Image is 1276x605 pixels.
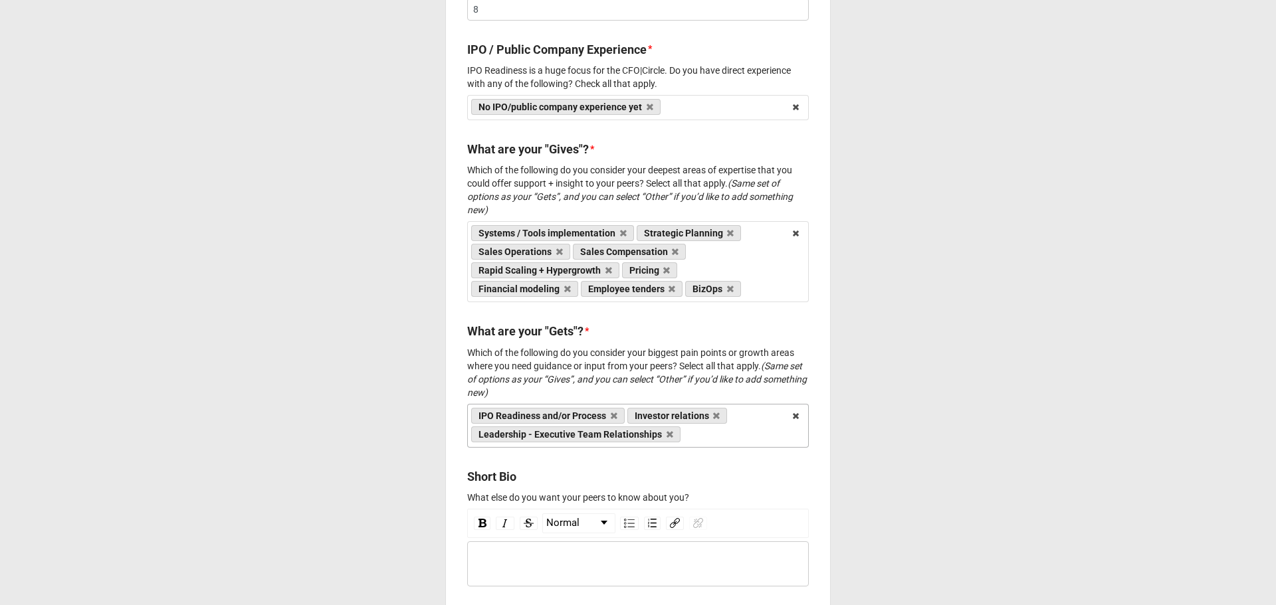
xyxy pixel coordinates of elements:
[474,517,490,530] div: Bold
[471,408,625,424] a: IPO Readiness and/or Process
[467,509,809,586] div: rdw-wrapper
[627,408,728,424] a: Investor relations
[471,281,578,297] a: Financial modeling
[467,509,809,538] div: rdw-toolbar
[467,64,809,90] p: IPO Readiness is a huge focus for the CFO|Circle. Do you have direct experience with any of the f...
[542,513,615,533] div: rdw-dropdown
[471,426,681,442] a: Leadership - Executive Team Relationships
[666,517,684,530] div: Link
[617,513,663,533] div: rdw-list-control
[540,513,617,533] div: rdw-block-control
[685,281,741,297] a: BizOps
[546,515,580,531] span: Normal
[520,517,538,530] div: Strikethrough
[467,491,809,504] p: What else do you want your peers to know about you?
[467,322,584,341] label: What are your "Gets"?
[689,517,707,530] div: Unlink
[620,517,639,530] div: Unordered
[467,41,647,59] label: IPO / Public Company Experience
[543,514,615,533] a: Block Type
[467,361,807,398] em: (Same set of options as your “Gives”, and you can select “Other” if you’d like to add something new)
[663,513,710,533] div: rdw-link-control
[622,262,678,278] a: Pricing
[471,244,570,260] a: Sales Operations
[644,517,661,530] div: Ordered
[496,517,514,530] div: Italic
[474,557,803,571] div: rdw-editor
[471,262,619,278] a: Rapid Scaling + Hypergrowth
[467,140,589,159] label: What are your "Gives"?
[637,225,742,241] a: Strategic Planning
[471,513,540,533] div: rdw-inline-control
[471,225,634,241] a: Systems / Tools implementation
[467,346,809,399] p: Which of the following do you consider your biggest pain points or growth areas where you need gu...
[467,468,516,486] label: Short Bio
[467,163,809,216] p: Which of the following do you consider your deepest areas of expertise that you could offer suppo...
[581,281,683,297] a: Employee tenders
[573,244,687,260] a: Sales Compensation
[467,178,793,215] em: (Same set of options as your “Gets”, and you can select “Other” if you’d like to add something new)
[471,99,661,115] a: No IPO/public company experience yet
